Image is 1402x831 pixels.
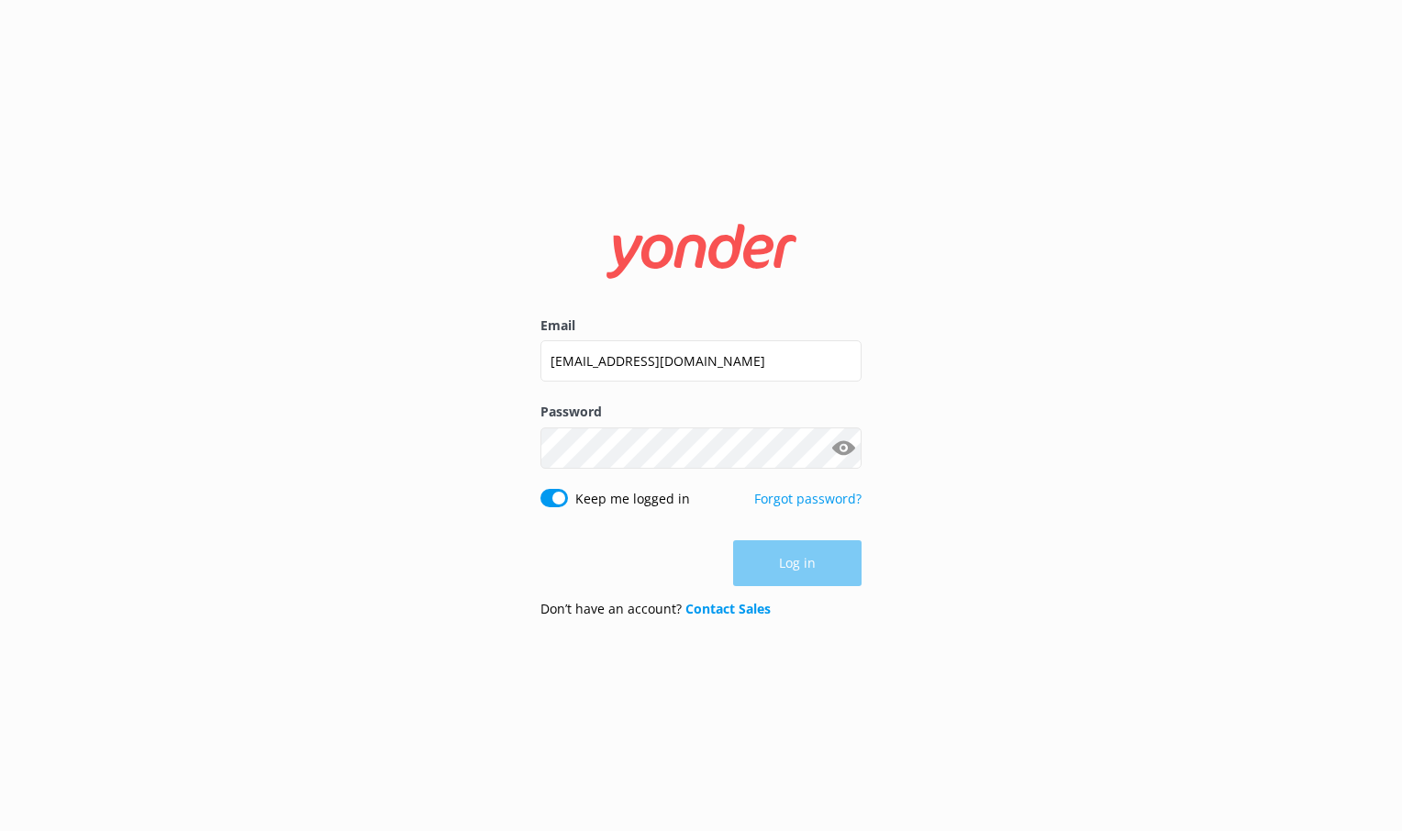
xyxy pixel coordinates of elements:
label: Email [540,316,862,336]
input: user@emailaddress.com [540,340,862,382]
p: Don’t have an account? [540,599,771,619]
button: Show password [825,429,862,466]
label: Password [540,402,862,422]
a: Contact Sales [685,600,771,617]
label: Keep me logged in [575,489,690,509]
a: Forgot password? [754,490,862,507]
